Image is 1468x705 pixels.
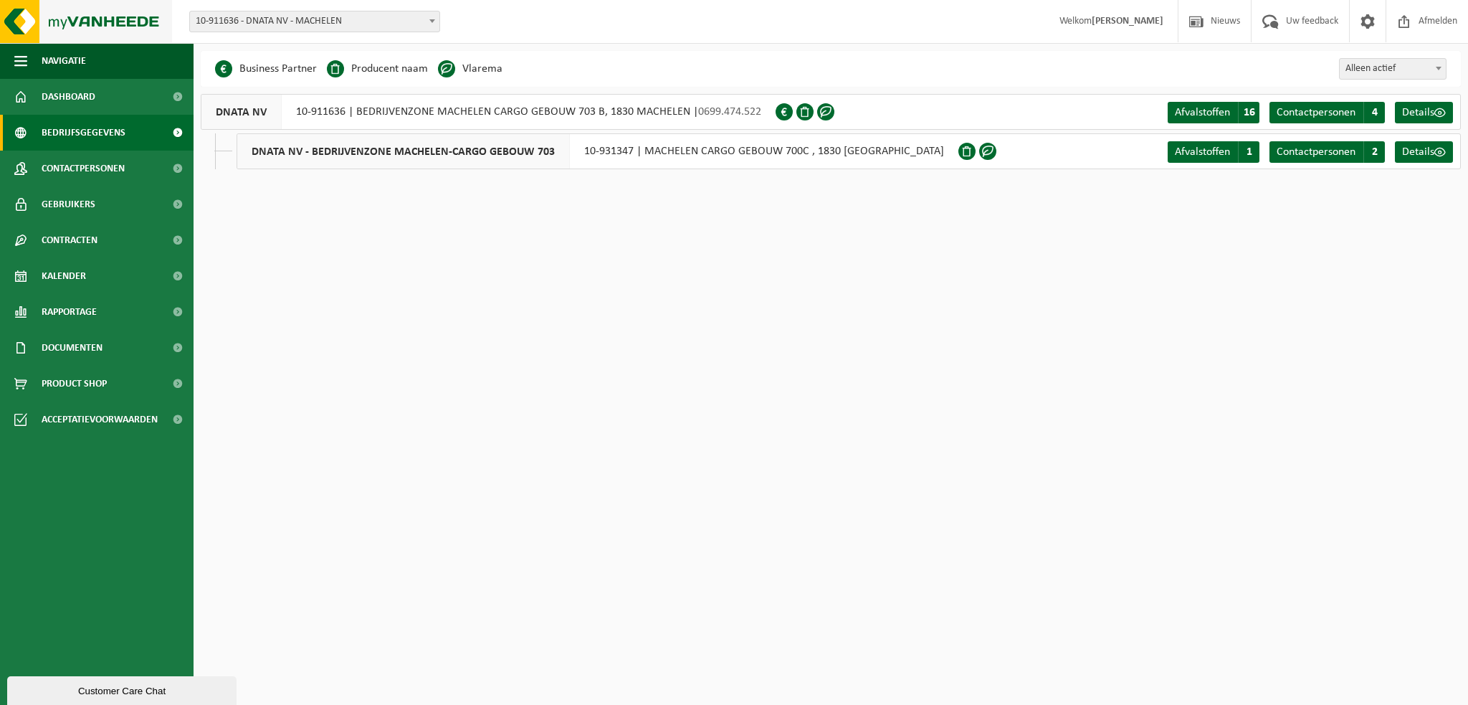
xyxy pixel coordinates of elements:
span: 1 [1238,141,1259,163]
span: Contactpersonen [42,151,125,186]
span: Details [1402,146,1434,158]
span: Contactpersonen [1277,107,1355,118]
span: Acceptatievoorwaarden [42,402,158,437]
span: Alleen actief [1339,58,1446,80]
span: Afvalstoffen [1175,146,1230,158]
iframe: chat widget [7,673,239,705]
span: 2 [1363,141,1385,163]
span: Navigatie [42,43,86,79]
a: Contactpersonen 2 [1269,141,1385,163]
span: DNATA NV - BEDRIJVENZONE MACHELEN-CARGO GEBOUW 703 [237,134,570,169]
span: Details [1402,107,1434,118]
span: Kalender [42,258,86,294]
span: Contactpersonen [1277,146,1355,158]
li: Business Partner [215,58,317,80]
div: 10-931347 | MACHELEN CARGO GEBOUW 700C , 1830 [GEOGRAPHIC_DATA] [237,133,958,169]
a: Afvalstoffen 1 [1168,141,1259,163]
span: DNATA NV [201,95,282,129]
span: Product Shop [42,366,107,402]
span: 10-911636 - DNATA NV - MACHELEN [189,11,440,32]
strong: [PERSON_NAME] [1092,16,1163,27]
span: Contracten [42,222,97,258]
span: 0699.474.522 [698,106,761,118]
span: Bedrijfsgegevens [42,115,125,151]
span: 10-911636 - DNATA NV - MACHELEN [190,11,439,32]
span: Rapportage [42,294,97,330]
span: Gebruikers [42,186,95,222]
li: Vlarema [438,58,502,80]
span: Documenten [42,330,103,366]
span: 4 [1363,102,1385,123]
div: 10-911636 | BEDRIJVENZONE MACHELEN CARGO GEBOUW 703 B, 1830 MACHELEN | [201,94,776,130]
a: Details [1395,102,1453,123]
a: Afvalstoffen 16 [1168,102,1259,123]
a: Contactpersonen 4 [1269,102,1385,123]
span: Dashboard [42,79,95,115]
li: Producent naam [327,58,428,80]
a: Details [1395,141,1453,163]
span: 16 [1238,102,1259,123]
span: Alleen actief [1340,59,1446,79]
span: Afvalstoffen [1175,107,1230,118]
